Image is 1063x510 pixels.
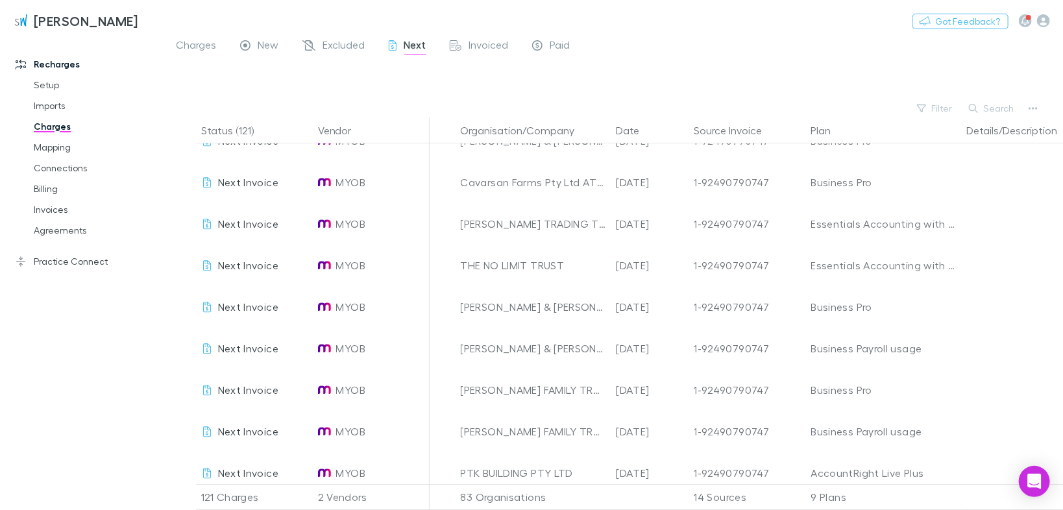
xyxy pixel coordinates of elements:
a: Practice Connect [3,251,170,272]
div: AccountRight Live Plus [811,452,957,494]
span: Invoiced [469,38,509,55]
a: Billing [21,178,170,199]
div: 121 Charges [196,484,313,510]
div: [DATE] [611,452,689,494]
div: Open Intercom Messenger [1019,466,1050,497]
div: [PERSON_NAME] & [PERSON_NAME] [461,286,606,328]
a: Connections [21,158,170,178]
img: MYOB's Logo [318,425,331,438]
div: 1-92490790747 [694,245,801,286]
div: [PERSON_NAME] FAMILY TRUST [461,369,606,411]
div: 1-92490790747 [694,203,801,245]
img: MYOB's Logo [318,259,331,272]
img: Sinclair Wilson's Logo [13,13,29,29]
div: [DATE] [611,328,689,369]
span: Next Invoice [218,300,278,313]
span: Next Invoice [218,342,278,354]
span: Paid [550,38,570,55]
span: New [258,38,279,55]
img: MYOB's Logo [318,217,331,230]
span: MYOB [336,328,365,369]
img: MYOB's Logo [318,467,331,480]
span: Next [404,38,426,55]
button: Filter [910,101,960,116]
div: [DATE] [611,245,689,286]
div: 9 Plans [806,484,962,510]
div: 1-92490790747 [694,369,801,411]
button: Search [962,101,1021,116]
div: 14 Sources [689,484,806,510]
div: [DATE] [611,203,689,245]
button: Source Invoice [694,117,778,143]
img: MYOB's Logo [318,342,331,355]
div: Business Pro [811,369,957,411]
div: 1-92490790747 [694,411,801,452]
span: Excluded [323,38,365,55]
button: Date [617,117,655,143]
div: 1-92490790747 [694,286,801,328]
span: Next Invoice [218,134,278,147]
a: Recharges [3,54,170,75]
span: MYOB [336,203,365,245]
a: Invoices [21,199,170,220]
div: 2 Vendors [313,484,430,510]
span: MYOB [336,162,365,203]
div: 1-92490790747 [694,452,801,494]
h3: [PERSON_NAME] [34,13,138,29]
div: [PERSON_NAME] TRADING TRUST [461,203,606,245]
img: MYOB's Logo [318,383,331,396]
span: Next Invoice [218,176,278,188]
div: [PERSON_NAME] & [PERSON_NAME] [461,328,606,369]
span: Next Invoice [218,259,278,271]
span: MYOB [336,452,365,494]
div: [DATE] [611,286,689,328]
div: Business Payroll usage [811,411,957,452]
span: Next Invoice [218,217,278,230]
div: Business Payroll usage [811,328,957,369]
div: Essentials Accounting with Payroll [811,245,957,286]
div: [DATE] [611,369,689,411]
span: MYOB [336,411,365,452]
img: MYOB's Logo [318,176,331,189]
a: Imports [21,95,170,116]
a: [PERSON_NAME] [5,5,146,36]
div: Business Pro [811,286,957,328]
div: Essentials Accounting with Payroll [811,203,957,245]
div: [DATE] [611,162,689,203]
span: MYOB [336,369,365,411]
div: [PERSON_NAME] FAMILY TRUST [461,411,606,452]
button: Got Feedback? [912,14,1008,29]
a: Agreements [21,220,170,241]
img: MYOB's Logo [318,300,331,313]
div: 1-92490790747 [694,328,801,369]
div: PTK BUILDING PTY LTD [461,452,606,494]
span: Next Invoice [218,425,278,437]
span: MYOB [336,245,365,286]
div: [DATE] [611,411,689,452]
button: Plan [811,117,847,143]
div: Business Pro [811,162,957,203]
div: 83 Organisations [456,484,611,510]
div: 1-92490790747 [694,162,801,203]
a: Mapping [21,137,170,158]
button: Vendor [318,117,367,143]
span: Next Invoice [218,383,278,396]
div: Cavarsan Farms Pty Ltd ATF Cavarsan Farms Trust [461,162,606,203]
button: Organisation/Company [461,117,591,143]
div: THE NO LIMIT TRUST [461,245,606,286]
button: Status (121) [201,117,269,143]
span: Next Invoice [218,467,278,479]
a: Setup [21,75,170,95]
a: Charges [21,116,170,137]
span: Charges [177,38,217,55]
span: MYOB [336,286,365,328]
